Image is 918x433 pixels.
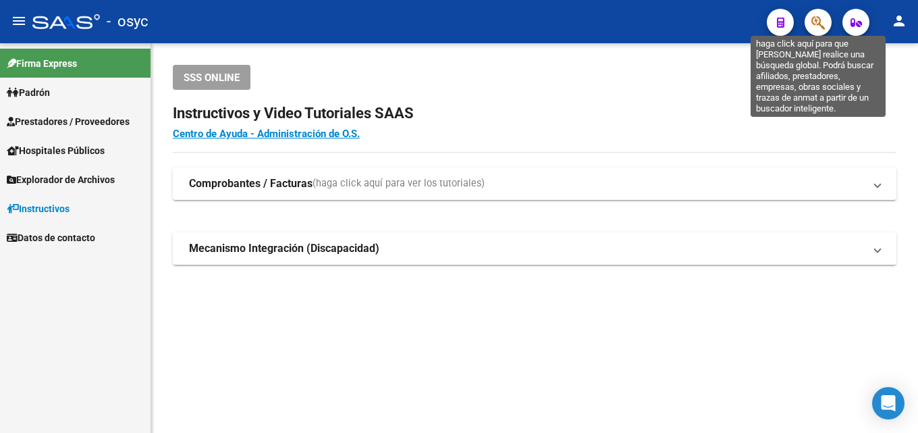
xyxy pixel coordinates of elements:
strong: Comprobantes / Facturas [189,176,313,191]
span: - osyc [107,7,148,36]
mat-icon: person [891,13,907,29]
span: Datos de contacto [7,230,95,245]
span: Instructivos [7,201,70,216]
mat-expansion-panel-header: Mecanismo Integración (Discapacidad) [173,232,896,265]
span: Explorador de Archivos [7,172,115,187]
div: Open Intercom Messenger [872,387,905,419]
mat-expansion-panel-header: Comprobantes / Facturas(haga click aquí para ver los tutoriales) [173,168,896,200]
h2: Instructivos y Video Tutoriales SAAS [173,101,896,126]
strong: Mecanismo Integración (Discapacidad) [189,241,379,256]
button: SSS ONLINE [173,65,250,90]
span: Padrón [7,85,50,100]
span: (haga click aquí para ver los tutoriales) [313,176,485,191]
span: Firma Express [7,56,77,71]
a: Centro de Ayuda - Administración de O.S. [173,128,360,140]
span: Hospitales Públicos [7,143,105,158]
mat-icon: menu [11,13,27,29]
span: Prestadores / Proveedores [7,114,130,129]
span: SSS ONLINE [184,72,240,84]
